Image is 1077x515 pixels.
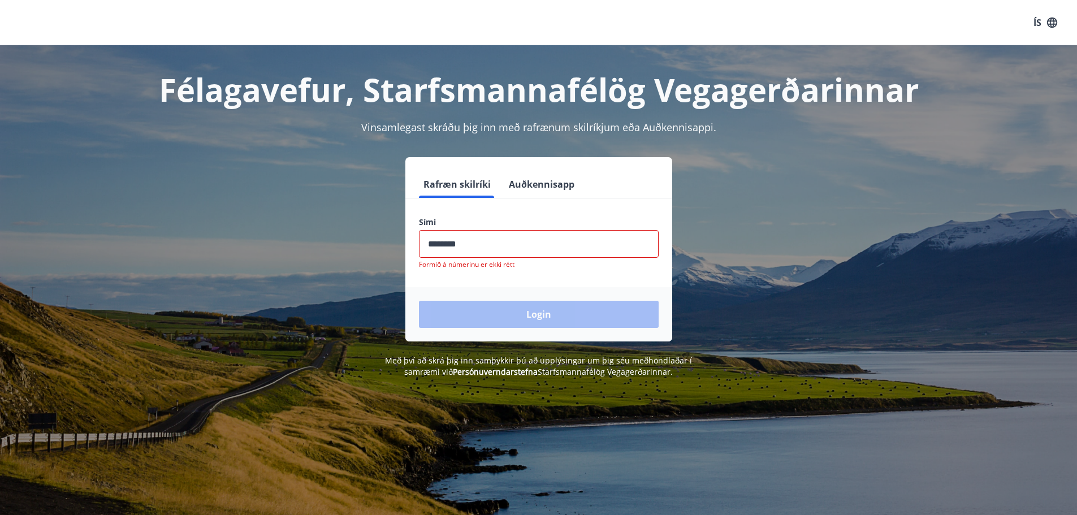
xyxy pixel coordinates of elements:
[419,260,659,269] p: Formið á númerinu er ekki rétt
[385,355,692,377] span: Með því að skrá þig inn samþykkir þú að upplýsingar um þig séu meðhöndlaðar í samræmi við Starfsm...
[361,120,716,134] span: Vinsamlegast skráðu þig inn með rafrænum skilríkjum eða Auðkennisappi.
[453,366,538,377] a: Persónuverndarstefna
[145,68,932,111] h1: Félagavefur, Starfsmannafélög Vegagerðarinnar
[504,171,579,198] button: Auðkennisapp
[1027,12,1063,33] button: ÍS
[419,171,495,198] button: Rafræn skilríki
[419,217,659,228] label: Sími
